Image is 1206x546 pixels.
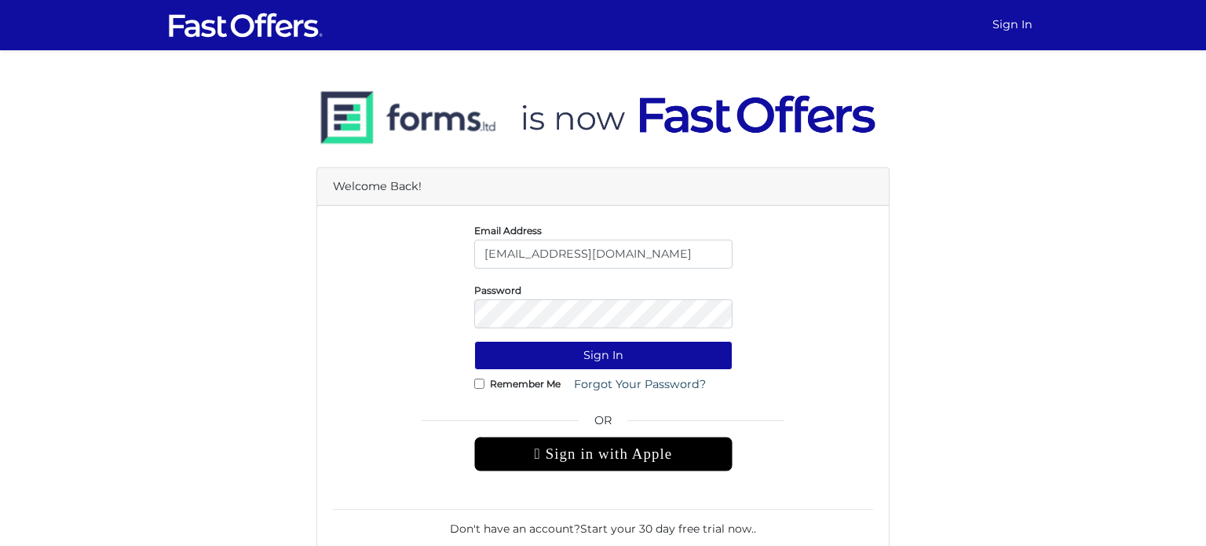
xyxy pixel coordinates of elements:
label: Remember Me [490,382,561,386]
label: Email Address [474,229,542,233]
label: Password [474,288,521,292]
div: Welcome Back! [317,168,889,206]
a: Start your 30 day free trial now. [580,522,754,536]
div: Sign in with Apple [474,437,733,471]
a: Forgot Your Password? [564,370,716,399]
button: Sign In [474,341,733,370]
a: Sign In [986,9,1039,40]
span: OR [474,412,733,437]
div: Don't have an account? . [333,509,873,537]
input: E-Mail [474,240,733,269]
